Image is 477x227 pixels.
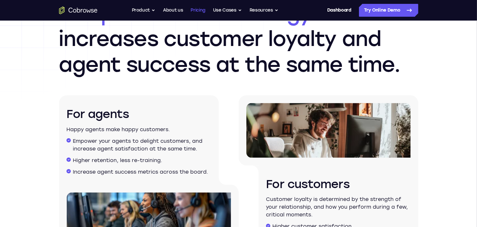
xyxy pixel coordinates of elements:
[246,103,411,158] img: A person working on a computer
[266,196,411,219] p: Customer loyalty is determined by the strength of your relationship, and how you perform during a...
[67,126,211,133] p: Happy agents make happy customers.
[163,4,183,17] a: About us
[213,4,242,17] button: Use Cases
[67,106,211,122] h3: For agents
[250,4,278,17] button: Resources
[359,4,418,17] a: Try Online Demo
[73,168,211,176] li: Increase agent success metrics across the board.
[266,177,411,192] h3: For customers
[59,0,418,77] h2: One that increases customer loyalty and agent success at the same time.
[73,137,211,153] li: Empower your agents to delight customers, and increase agent satisfaction at the same time.
[191,4,205,17] a: Pricing
[59,6,98,14] a: Go to the home page
[327,4,351,17] a: Dashboard
[73,157,211,164] li: Higher retention, less re-training.
[132,4,156,17] button: Product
